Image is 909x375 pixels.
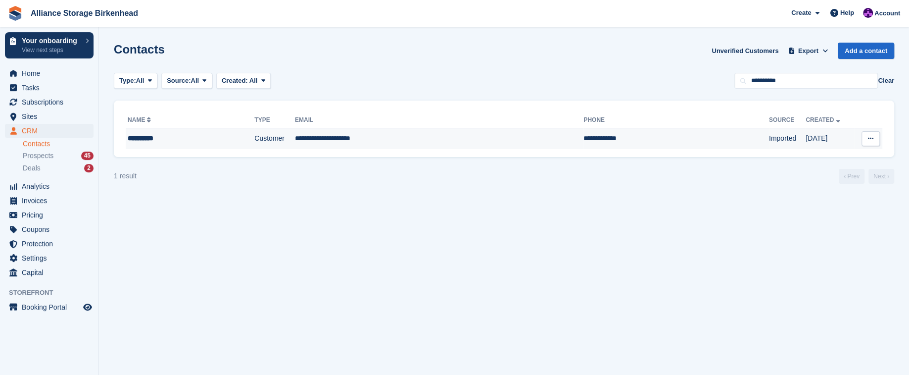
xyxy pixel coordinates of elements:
span: Home [22,66,81,80]
a: Prospects 45 [23,151,94,161]
a: menu [5,66,94,80]
img: stora-icon-8386f47178a22dfd0bd8f6a31ec36ba5ce8667c1dd55bd0f319d3a0aa187defe.svg [8,6,23,21]
span: Pricing [22,208,81,222]
a: Previous [839,169,864,184]
a: menu [5,124,94,138]
a: Contacts [23,139,94,149]
a: menu [5,208,94,222]
button: Created: All [216,73,271,89]
div: 45 [81,152,94,160]
th: Source [769,112,806,128]
span: CRM [22,124,81,138]
nav: Page [837,169,896,184]
a: Deals 2 [23,163,94,173]
span: Tasks [22,81,81,95]
td: Imported [769,128,806,149]
span: Coupons [22,222,81,236]
button: Type: All [114,73,157,89]
span: Source: [167,76,191,86]
a: Your onboarding View next steps [5,32,94,58]
a: Alliance Storage Birkenhead [27,5,142,21]
span: Type: [119,76,136,86]
img: Romilly Norton [863,8,873,18]
span: Sites [22,109,81,123]
a: menu [5,95,94,109]
div: 2 [84,164,94,172]
a: menu [5,251,94,265]
span: Help [840,8,854,18]
a: Name [128,116,153,123]
a: Add a contact [838,43,894,59]
span: Storefront [9,288,98,298]
span: Capital [22,266,81,279]
a: menu [5,266,94,279]
a: Next [868,169,894,184]
th: Phone [583,112,769,128]
a: menu [5,222,94,236]
a: menu [5,81,94,95]
th: Email [295,112,583,128]
div: 1 result [114,171,137,181]
a: menu [5,300,94,314]
a: Unverified Customers [708,43,782,59]
a: menu [5,194,94,208]
span: All [249,77,258,84]
a: menu [5,109,94,123]
span: Subscriptions [22,95,81,109]
button: Clear [878,76,894,86]
a: menu [5,179,94,193]
h1: Contacts [114,43,165,56]
td: Customer [254,128,295,149]
span: Analytics [22,179,81,193]
button: Source: All [161,73,212,89]
p: View next steps [22,46,81,54]
span: Settings [22,251,81,265]
span: Deals [23,163,41,173]
span: Created: [222,77,248,84]
a: Preview store [82,301,94,313]
span: Booking Portal [22,300,81,314]
a: Created [806,116,842,123]
span: Protection [22,237,81,251]
td: [DATE] [806,128,854,149]
th: Type [254,112,295,128]
span: All [191,76,199,86]
p: Your onboarding [22,37,81,44]
span: Create [791,8,811,18]
span: Export [798,46,818,56]
a: menu [5,237,94,251]
span: Invoices [22,194,81,208]
button: Export [786,43,830,59]
span: Account [874,8,900,18]
span: All [136,76,144,86]
span: Prospects [23,151,53,161]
